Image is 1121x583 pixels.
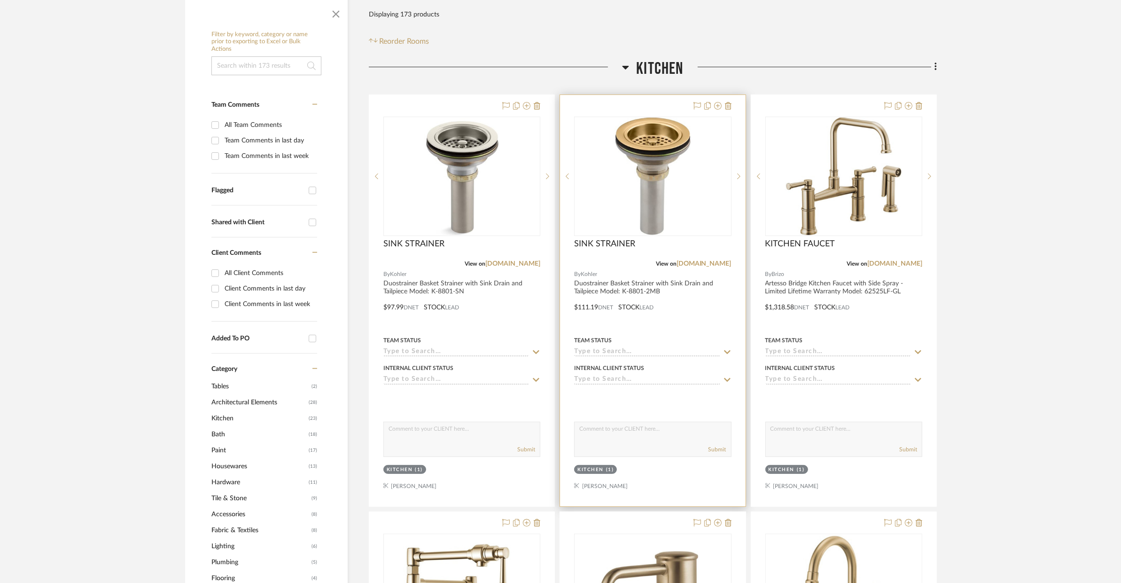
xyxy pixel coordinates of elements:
div: Team Comments in last week [225,149,315,164]
span: (8) [311,523,317,538]
span: (2) [311,379,317,394]
span: Lighting [211,538,309,554]
span: Tables [211,378,309,394]
div: Internal Client Status [765,364,835,372]
span: SINK STRAINER [574,239,635,249]
span: (11) [309,475,317,490]
span: View on [465,261,485,267]
div: Client Comments in last day [225,281,315,296]
span: (6) [311,539,317,554]
div: 0 [384,117,540,236]
span: Plumbing [211,554,309,570]
span: (13) [309,459,317,474]
div: Flagged [211,187,304,195]
span: (23) [309,411,317,426]
span: (9) [311,491,317,506]
span: Kitchen [636,59,683,79]
input: Type to Search… [574,376,720,385]
button: Submit [517,445,535,454]
img: SINK STRAINER [403,118,521,235]
span: (17) [309,443,317,458]
span: Architectural Elements [211,394,306,410]
div: Kitchen [769,466,795,473]
span: (5) [311,555,317,570]
div: Displaying 173 products [369,5,439,24]
div: Client Comments in last week [225,297,315,312]
h6: Filter by keyword, category or name prior to exporting to Excel or Bulk Actions [211,31,321,53]
span: By [383,270,390,279]
span: Team Comments [211,102,259,108]
span: Bath [211,426,306,442]
span: KITCHEN FAUCET [765,239,835,249]
div: Kitchen [577,466,604,473]
input: Type to Search… [383,348,529,357]
span: (18) [309,427,317,442]
button: Reorder Rooms [369,36,429,47]
div: Team Status [383,336,421,345]
a: [DOMAIN_NAME] [677,260,732,267]
span: View on [847,261,867,267]
button: Submit [899,445,917,454]
img: KITCHEN FAUCET [785,118,903,235]
div: 0 [575,117,731,236]
div: (1) [797,466,805,473]
input: Type to Search… [574,348,720,357]
span: Category [211,365,237,373]
div: Added To PO [211,335,304,343]
div: Internal Client Status [574,364,644,372]
div: Team Status [574,336,612,345]
button: Close [327,3,345,22]
span: Hardware [211,474,306,490]
span: View on [656,261,677,267]
div: All Team Comments [225,118,315,133]
div: Team Comments in last day [225,133,315,148]
span: Fabric & Textiles [211,522,309,538]
span: SINK STRAINER [383,239,444,249]
span: Reorder Rooms [380,36,429,47]
span: Accessories [211,506,309,522]
div: Kitchen [387,466,413,473]
span: Kitchen [211,410,306,426]
input: Type to Search… [765,348,911,357]
div: (1) [606,466,614,473]
a: [DOMAIN_NAME] [485,260,540,267]
span: By [574,270,581,279]
input: Type to Search… [765,376,911,385]
span: (28) [309,395,317,410]
span: (8) [311,507,317,522]
span: Housewares [211,458,306,474]
span: Brizo [772,270,785,279]
img: SINK STRAINER [594,118,711,235]
a: [DOMAIN_NAME] [867,260,922,267]
span: Kohler [390,270,406,279]
span: By [765,270,772,279]
input: Search within 173 results [211,56,321,75]
div: Shared with Client [211,219,304,227]
span: Tile & Stone [211,490,309,506]
div: Team Status [765,336,803,345]
span: Kohler [581,270,597,279]
div: (1) [415,466,423,473]
span: Paint [211,442,306,458]
div: All Client Comments [225,266,315,281]
span: Client Comments [211,250,261,256]
div: Internal Client Status [383,364,453,372]
button: Submit [708,445,726,454]
input: Type to Search… [383,376,529,385]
